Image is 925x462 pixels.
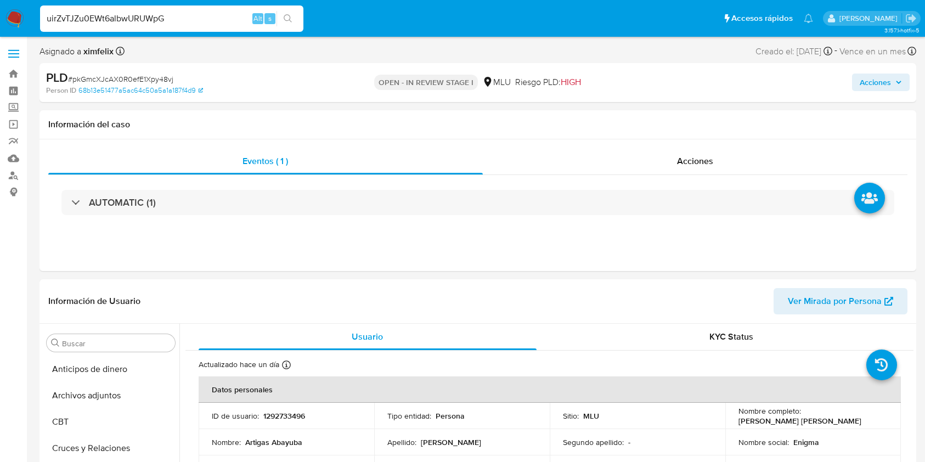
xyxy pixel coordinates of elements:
[755,44,832,59] div: Creado el: [DATE]
[277,11,299,26] button: search-icon
[253,13,262,24] span: Alt
[374,75,478,90] p: OPEN - IN REVIEW STAGE I
[731,13,793,24] span: Accesos rápidos
[563,411,579,421] p: Sitio :
[40,46,114,58] span: Asignado a
[48,296,140,307] h1: Información de Usuario
[515,76,581,88] span: Riesgo PLD:
[89,196,156,209] h3: AUTOMATIC (1)
[852,74,910,91] button: Acciones
[212,411,259,421] p: ID de usuario :
[42,356,179,382] button: Anticipos de dinero
[263,411,305,421] p: 1292733496
[199,376,901,403] th: Datos personales
[40,12,303,26] input: Buscar usuario o caso...
[212,437,241,447] p: Nombre :
[352,330,383,343] span: Usuario
[860,74,891,91] span: Acciones
[738,406,801,416] p: Nombre completo :
[245,437,302,447] p: Artigas Abayuba
[839,46,906,58] span: Vence en un mes
[61,190,894,215] div: AUTOMATIC (1)
[81,45,114,58] b: ximfelix
[78,86,203,95] a: 68b13e51477a5ac64c50a5a1a187f4d9
[68,74,173,84] span: # pkGmcXJcAX0R0efE1Xpy48vj
[774,288,907,314] button: Ver Mirada por Persona
[482,76,511,88] div: MLU
[62,339,171,348] input: Buscar
[793,437,819,447] p: Enigma
[834,44,837,59] span: -
[709,330,753,343] span: KYC Status
[242,155,288,167] span: Eventos ( 1 )
[42,382,179,409] button: Archivos adjuntos
[677,155,713,167] span: Acciones
[268,13,272,24] span: s
[905,13,917,24] a: Salir
[738,437,789,447] p: Nombre social :
[387,411,431,421] p: Tipo entidad :
[436,411,465,421] p: Persona
[839,13,901,24] p: ximena.felix@mercadolibre.com
[583,411,599,421] p: MLU
[46,69,68,86] b: PLD
[42,435,179,461] button: Cruces y Relaciones
[561,76,581,88] span: HIGH
[51,339,60,347] button: Buscar
[738,416,861,426] p: [PERSON_NAME] [PERSON_NAME]
[804,14,813,23] a: Notificaciones
[199,359,279,370] p: Actualizado hace un día
[421,437,481,447] p: [PERSON_NAME]
[46,86,76,95] b: Person ID
[48,119,907,130] h1: Información del caso
[563,437,624,447] p: Segundo apellido :
[42,409,179,435] button: CBT
[788,288,882,314] span: Ver Mirada por Persona
[628,437,630,447] p: -
[387,437,416,447] p: Apellido :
